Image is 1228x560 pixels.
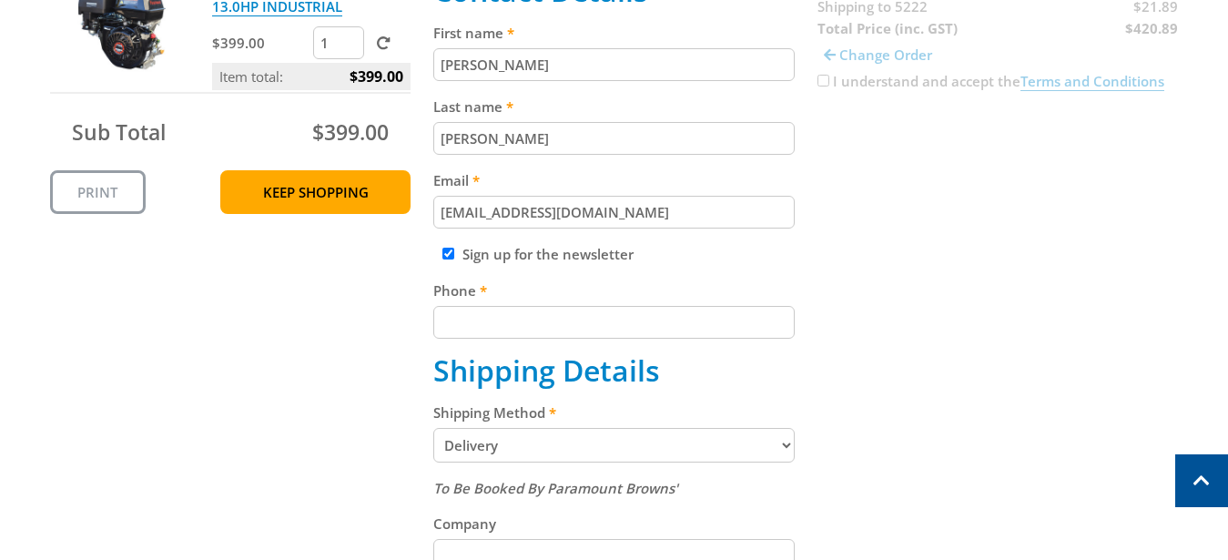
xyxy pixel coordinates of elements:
[433,96,795,117] label: Last name
[462,245,634,263] label: Sign up for the newsletter
[433,22,795,44] label: First name
[72,117,166,147] span: Sub Total
[433,479,678,497] em: To Be Booked By Paramount Browns'
[350,63,403,90] span: $399.00
[312,117,389,147] span: $399.00
[433,428,795,463] select: Please select a shipping method.
[433,353,795,388] h2: Shipping Details
[433,306,795,339] input: Please enter your telephone number.
[433,402,795,423] label: Shipping Method
[433,169,795,191] label: Email
[50,170,146,214] a: Print
[433,513,795,535] label: Company
[433,122,795,155] input: Please enter your last name.
[212,32,310,54] p: $399.00
[220,170,411,214] a: Keep Shopping
[212,63,411,90] p: Item total:
[433,280,795,301] label: Phone
[433,48,795,81] input: Please enter your first name.
[433,196,795,229] input: Please enter your email address.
